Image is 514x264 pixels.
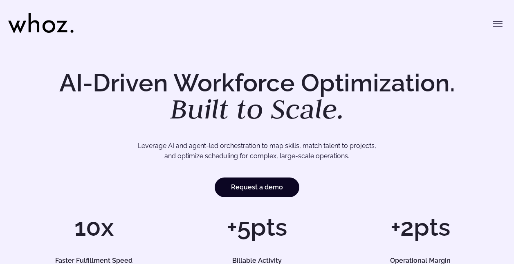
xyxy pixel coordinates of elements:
[215,178,299,197] a: Request a demo
[40,141,474,162] p: Leverage AI and agent-led orchestration to map skills, match talent to projects, and optimize sch...
[48,71,467,123] h1: AI-Driven Workforce Optimization.
[489,16,506,32] button: Toggle menu
[170,91,344,127] em: Built to Scale.
[16,215,171,239] h1: 10x
[24,257,164,264] h5: Faster Fulfillment Speed
[180,215,334,239] h1: +5pts
[187,257,327,264] h5: Billable Activity
[350,257,490,264] h5: Operational Margin
[343,215,498,239] h1: +2pts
